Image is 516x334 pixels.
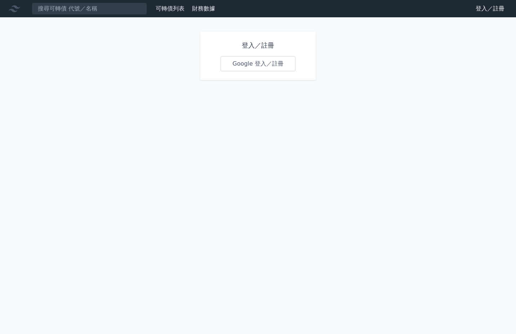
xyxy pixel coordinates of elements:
input: 搜尋可轉債 代號／名稱 [32,3,147,15]
a: Google 登入／註冊 [221,56,295,71]
h1: 登入／註冊 [221,40,295,50]
a: 財務數據 [192,5,215,12]
a: 登入／註冊 [470,3,510,14]
a: 可轉債列表 [156,5,184,12]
